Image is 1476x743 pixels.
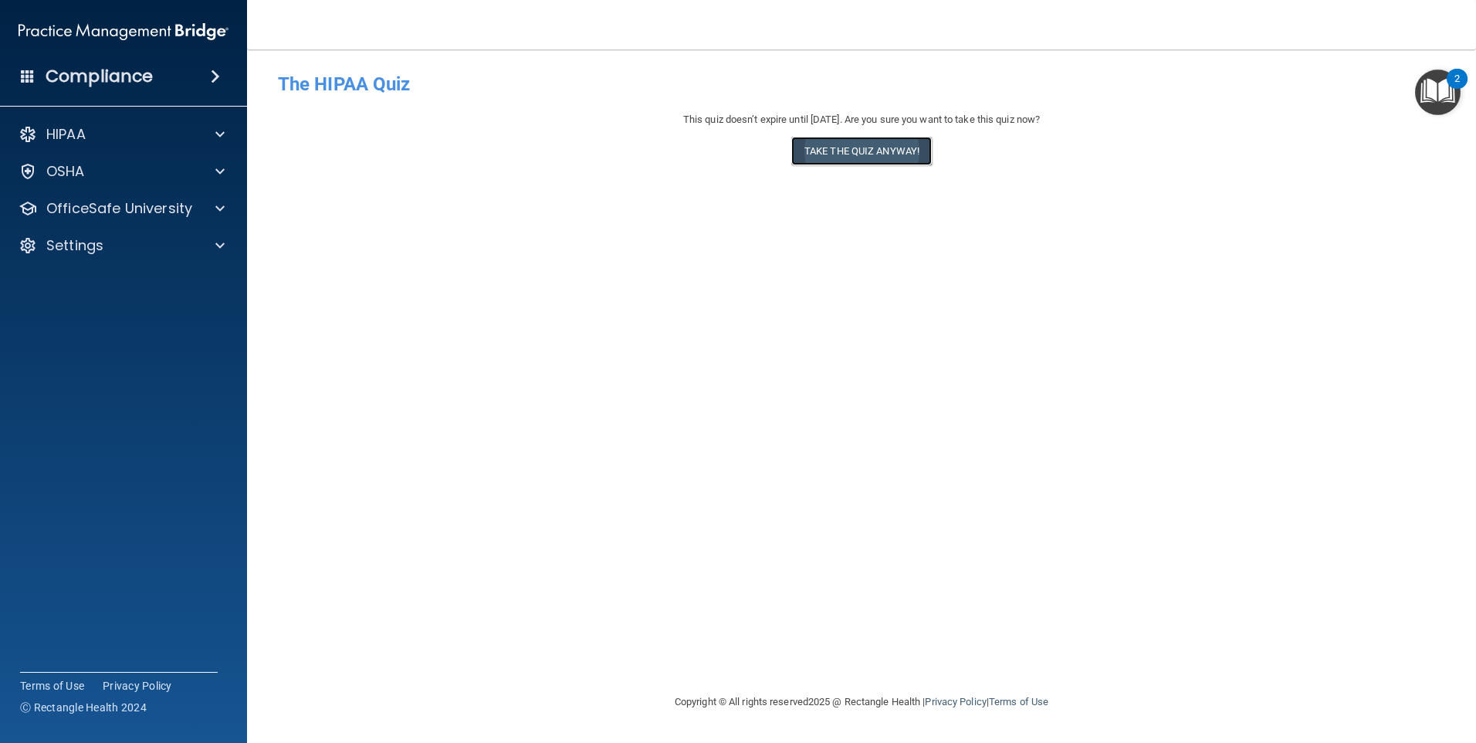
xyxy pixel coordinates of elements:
p: OfficeSafe University [46,199,192,218]
h4: Compliance [46,66,153,87]
div: Copyright © All rights reserved 2025 @ Rectangle Health | | [580,677,1143,727]
div: 2 [1454,79,1460,99]
a: Settings [19,236,225,255]
a: Terms of Use [20,678,84,694]
p: HIPAA [46,125,86,144]
a: Privacy Policy [925,696,986,707]
span: Ⓒ Rectangle Health 2024 [20,700,147,715]
a: Terms of Use [989,696,1048,707]
a: HIPAA [19,125,225,144]
p: OSHA [46,162,85,181]
a: OfficeSafe University [19,199,225,218]
img: PMB logo [19,16,229,47]
button: Open Resource Center, 2 new notifications [1415,70,1461,115]
div: This quiz doesn’t expire until [DATE]. Are you sure you want to take this quiz now? [278,110,1445,129]
h4: The HIPAA Quiz [278,74,1445,94]
a: Privacy Policy [103,678,172,694]
p: Settings [46,236,103,255]
a: OSHA [19,162,225,181]
button: Take the quiz anyway! [791,137,932,165]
